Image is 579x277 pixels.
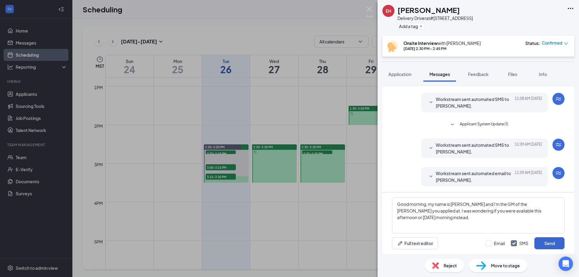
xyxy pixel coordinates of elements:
[460,121,508,128] span: Applicant System Update (1)
[539,71,547,77] span: Info
[449,121,508,128] button: SmallChevronDownApplicant System Update (1)
[564,42,568,46] span: down
[386,8,391,14] div: EH
[515,170,542,183] span: [DATE] 11:09 AM
[555,141,562,148] svg: WorkstreamLogo
[444,262,457,269] span: Reject
[397,15,473,21] div: Delivery Driver at #[STREET_ADDRESS]
[436,170,515,183] span: Workstream sent automated email to [PERSON_NAME].
[515,96,542,109] span: [DATE] 11:08 AM
[392,197,565,234] textarea: Good morning, my name is [PERSON_NAME] and I'm the GM of the [PERSON_NAME] you applied at. I was ...
[542,40,562,46] span: Confirmed
[427,173,435,180] svg: SmallChevronDown
[468,71,489,77] span: Feedback
[427,145,435,152] svg: SmallChevronDown
[388,71,411,77] span: Application
[491,262,520,269] span: Move to stage
[397,23,424,29] button: PlusAdd a tag
[515,142,542,155] span: [DATE] 11:09 AM
[555,169,562,177] svg: WorkstreamLogo
[436,96,515,109] span: Workstream sent automated SMS to [PERSON_NAME].
[555,95,562,102] svg: WorkstreamLogo
[397,5,460,15] h1: [PERSON_NAME]
[419,24,423,28] svg: Plus
[397,240,403,246] svg: Pen
[534,237,565,249] button: Send
[403,46,481,51] div: [DATE] 2:30 PM - 2:45 PM
[429,71,450,77] span: Messages
[392,237,438,249] button: Full text editorPen
[436,142,515,155] span: Workstream sent automated SMS to [PERSON_NAME].
[567,5,574,12] svg: Ellipses
[403,40,481,46] div: with [PERSON_NAME]
[508,71,517,77] span: Files
[558,257,573,271] div: Open Intercom Messenger
[403,40,438,46] b: Onsite Interview
[449,121,456,128] svg: SmallChevronDown
[427,99,435,106] svg: SmallChevronDown
[525,40,540,46] div: Status :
